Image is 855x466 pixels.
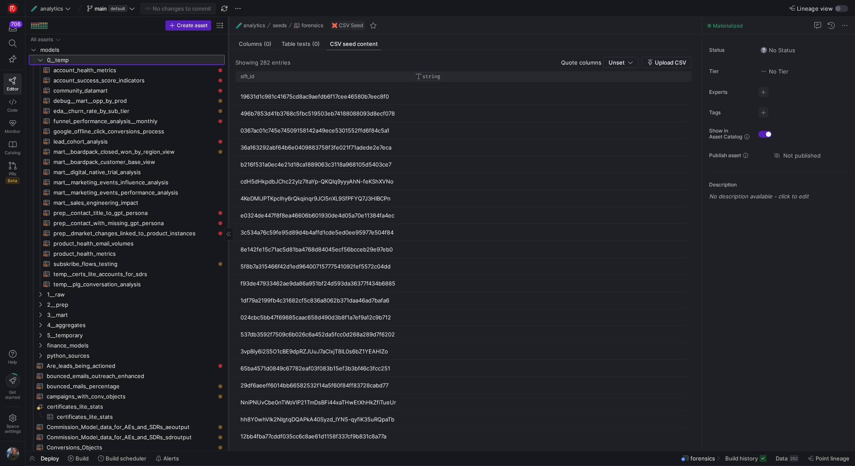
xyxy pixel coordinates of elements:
[3,116,22,137] a: Monitor
[243,23,265,28] span: analytics
[690,455,715,462] span: forensics
[235,377,447,393] div: 29df6aeeff6014bb66582532f14a5f60f84ff83728cabd77
[3,20,22,36] button: 706
[760,47,767,54] img: No status
[239,41,271,47] span: Columns
[797,5,833,12] span: Lineage view
[235,360,447,376] div: 65ba4571d0849c67782eaf03f083b15ef3b3bf46c3fcc251
[64,451,92,466] button: Build
[3,95,22,116] a: Code
[235,309,447,325] div: 024cbc5bb47f69885caac658d490d3b8f1a7ef9a12c9b712
[236,23,242,28] span: 🧪
[40,5,63,12] span: analytics
[109,5,127,12] span: default
[760,47,795,54] span: No Status
[235,105,447,121] div: 496b7853d41b3768c5fbc519503eb74188088093d8ecf078
[235,428,447,444] div: 12bb4fba77cddf035cc6c8ae61d1158f337cf9b831c8a77a
[760,68,767,75] img: No tier
[31,6,37,11] span: 🧪
[312,41,320,47] span: (0)
[642,57,692,68] button: Upload CSV
[5,150,20,155] span: Catalog
[29,3,73,14] button: 🧪analytics
[282,41,320,47] span: Table tests
[41,455,59,462] span: Deploy
[235,241,447,257] div: 8e142fe15c71ac5d81ba4768d84045ecf56bcceb29e97eb0
[721,451,770,466] button: Build history
[235,411,447,427] div: hh8Y0whVIk2NIgtqDQAPkA40Syzd_IYN5-qyfiK35uRQpaTb
[330,41,378,47] span: CSV seed content
[235,292,447,308] div: 1df79a2199fb4c31682cf5c836a8062b371daa46ad7bafa6
[783,152,821,159] span: Not published
[7,86,19,91] span: Editor
[758,45,797,56] button: No statusNo Status
[235,173,447,189] div: cdH5dHkpdbJChc22ylz7ItaYp-QKQlq9yyyAhN-feKShXVNo
[3,137,22,158] a: Catalog
[758,66,791,77] button: No tierNo Tier
[235,59,291,66] span: Showing 282 entries
[9,21,22,28] div: 706
[6,177,20,184] span: Beta
[3,1,22,16] a: https://storage.googleapis.com/y42-prod-data-exchange/images/C0c2ZRu8XU2mQEXUlKrTCN4i0dD3czfOt8UZ...
[235,139,447,155] div: 36a163292abf64b6e0409883758f3fe021f71adede2e7eca
[271,20,289,31] button: seeds
[725,455,758,462] span: Build history
[235,258,447,274] div: 5f8b7a315466f42d1ed96400715777541092fef5572c04dd
[8,4,17,13] img: https://storage.googleapis.com/y42-prod-data-exchange/images/C0c2ZRu8XU2mQEXUlKrTCN4i0dD3czfOt8UZ...
[152,451,183,466] button: Alerts
[9,171,16,176] span: PRs
[264,41,271,47] span: (0)
[7,107,18,113] span: Code
[234,20,267,31] button: 🧪analytics
[273,23,287,28] span: seeds
[3,410,22,438] a: Spacesettings
[816,455,849,462] span: Point lineage
[3,158,22,187] a: PRsBeta
[760,68,788,75] span: No Tier
[240,73,254,79] span: sift_id
[776,455,788,462] span: Data
[302,23,323,28] span: forensics
[5,424,21,434] span: Space settings
[235,88,447,104] div: 19631d1c981c41675cd8ac9aefdb6f17cee46580b7eec8f0
[94,451,150,466] button: Build scheduler
[422,73,440,79] span: STRING
[804,451,853,466] button: Point lineage
[3,346,22,368] button: Help
[235,343,447,359] div: 3vpBiy6i2S5O1cBE9dpRZJUuJ7aClxjT8lL0s6bZ1YEAHlZo
[235,224,447,240] div: 3c534a76c59fe95d89d4b4affd1cde5ed0ee95977e504f84
[609,59,625,66] span: Unset
[5,129,20,134] span: Monitor
[3,73,22,95] a: Editor
[3,370,22,403] button: Getstarted
[235,326,447,342] div: 537db3592f7509c6b026c6a452da5fcc0d268a289d7f6202
[95,5,107,12] span: main
[85,3,137,14] button: maindefault
[235,394,447,410] div: NniPNUvCbe0nTWoVlP21TmDsBFi44xaTHwEtXhHkZfiTueUr
[106,455,146,462] span: Build scheduler
[235,190,447,206] div: 4KeDMiJPTKpclhy6rQkqinqr9JCl5nXL9SfPFYQ7J3HIBCPn
[75,455,89,462] span: Build
[789,455,799,462] div: 282
[163,455,179,462] span: Alerts
[235,156,447,172] div: b216f531a0ec4e21d18ca1889063c3118a968105d5403ce7
[772,451,802,466] button: Data282
[6,447,20,460] img: https://storage.googleapis.com/y42-prod-data-exchange/images/6IdsliWYEjCj6ExZYNtk9pMT8U8l8YHLguyz...
[235,122,447,138] div: 0367ac01c745e74509158142a49ece5301552ffd6f84c5a1
[7,359,18,364] span: Help
[755,150,840,161] button: Not published
[3,445,22,463] button: https://storage.googleapis.com/y42-prod-data-exchange/images/6IdsliWYEjCj6ExZYNtk9pMT8U8l8YHLguyz...
[561,59,601,66] span: Quote columns
[292,20,325,31] button: forensics
[655,59,686,66] span: Upload CSV
[5,390,20,400] span: Get started
[235,275,447,291] div: f93de47933462ae9da86a951bf24d593da36377f434b6885
[235,207,447,223] div: e0324de447f8f8ea46606b601930de4d05a70e11384fa4ec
